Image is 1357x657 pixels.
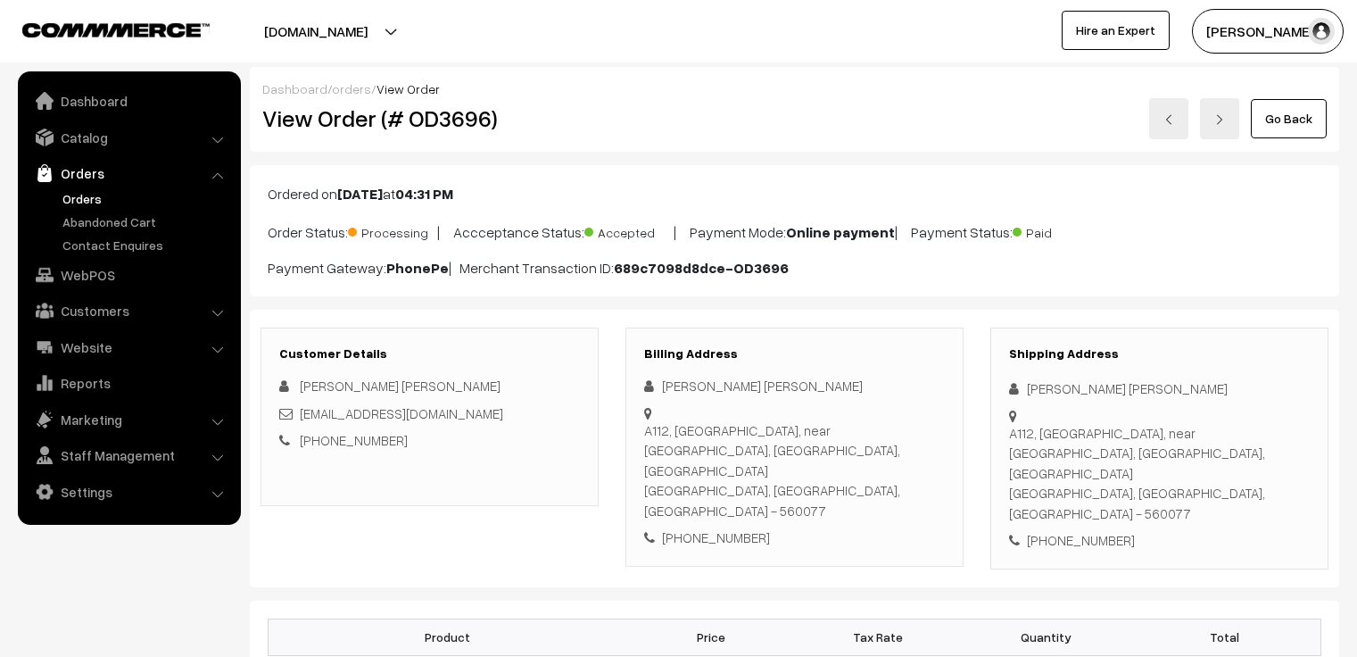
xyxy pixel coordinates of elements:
[22,476,235,508] a: Settings
[348,219,437,242] span: Processing
[337,185,383,203] b: [DATE]
[22,85,235,117] a: Dashboard
[58,189,235,208] a: Orders
[300,405,503,421] a: [EMAIL_ADDRESS][DOMAIN_NAME]
[386,259,449,277] b: PhonePe
[584,219,674,242] span: Accepted
[1251,99,1327,138] a: Go Back
[22,403,235,436] a: Marketing
[22,157,235,189] a: Orders
[279,346,580,362] h3: Customer Details
[22,367,235,399] a: Reports
[268,219,1321,243] p: Order Status: | Accceptance Status: | Payment Mode: | Payment Status:
[1062,11,1170,50] a: Hire an Expert
[794,619,962,655] th: Tax Rate
[300,432,408,448] a: [PHONE_NUMBER]
[1192,9,1344,54] button: [PERSON_NAME]
[262,81,327,96] a: Dashboard
[1163,114,1174,125] img: left-arrow.png
[22,18,178,39] a: COMMMERCE
[644,376,945,396] div: [PERSON_NAME] [PERSON_NAME]
[962,619,1129,655] th: Quantity
[22,295,235,327] a: Customers
[786,223,895,241] b: Online payment
[644,528,945,548] div: [PHONE_NUMBER]
[22,259,235,291] a: WebPOS
[1214,114,1225,125] img: right-arrow.png
[58,212,235,231] a: Abandoned Cart
[332,81,371,96] a: orders
[1129,619,1321,655] th: Total
[1009,378,1310,399] div: [PERSON_NAME] [PERSON_NAME]
[262,79,1327,98] div: / /
[269,619,627,655] th: Product
[1308,18,1335,45] img: user
[300,378,501,394] span: [PERSON_NAME] [PERSON_NAME]
[1009,423,1310,524] div: A112, [GEOGRAPHIC_DATA], near [GEOGRAPHIC_DATA], [GEOGRAPHIC_DATA], [GEOGRAPHIC_DATA] [GEOGRAPHIC...
[22,331,235,363] a: Website
[644,420,945,521] div: A112, [GEOGRAPHIC_DATA], near [GEOGRAPHIC_DATA], [GEOGRAPHIC_DATA], [GEOGRAPHIC_DATA] [GEOGRAPHIC...
[376,81,440,96] span: View Order
[262,104,600,132] h2: View Order (# OD3696)
[202,9,430,54] button: [DOMAIN_NAME]
[627,619,795,655] th: Price
[268,257,1321,279] p: Payment Gateway: | Merchant Transaction ID:
[644,346,945,362] h3: Billing Address
[395,185,453,203] b: 04:31 PM
[58,236,235,254] a: Contact Enquires
[1009,346,1310,362] h3: Shipping Address
[22,439,235,471] a: Staff Management
[22,23,210,37] img: COMMMERCE
[614,259,789,277] b: 689c7098d8dce-OD3696
[22,121,235,154] a: Catalog
[1013,219,1102,242] span: Paid
[268,183,1321,204] p: Ordered on at
[1009,530,1310,551] div: [PHONE_NUMBER]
